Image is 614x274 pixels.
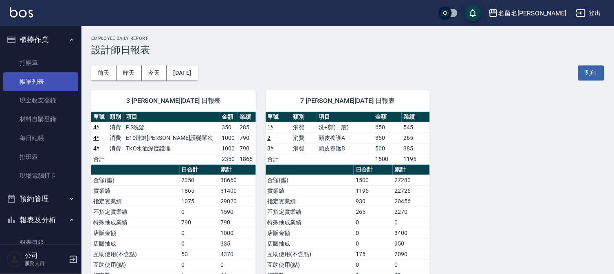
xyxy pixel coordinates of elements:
button: save [465,5,481,21]
th: 金額 [220,112,238,122]
h3: 設計師日報表 [91,44,604,56]
td: TKO水油深度護理 [124,143,220,154]
th: 日合計 [354,165,393,175]
td: 1590 [218,207,256,217]
td: 消費 [291,143,317,154]
td: 31400 [218,185,256,196]
td: 285 [238,122,256,133]
th: 業績 [238,112,256,122]
td: 1000 [220,133,238,143]
td: 不指定實業績 [266,207,354,217]
td: 265 [354,207,393,217]
td: 29020 [218,196,256,207]
td: 1500 [373,154,401,164]
div: 名留名[PERSON_NAME] [498,8,566,18]
a: 現場電腦打卡 [3,166,78,185]
td: 特殊抽成業績 [266,217,354,228]
td: 不指定實業績 [91,207,180,217]
td: 930 [354,196,393,207]
td: 店販抽成 [266,238,354,249]
td: 0 [180,228,219,238]
td: 頭皮養護B [317,143,374,154]
th: 業績 [402,112,430,122]
a: 打帳單 [3,54,78,72]
button: 前天 [91,65,117,80]
h2: Employee Daily Report [91,36,604,41]
td: 消費 [108,133,124,143]
td: 互助使用(不含點) [91,249,180,259]
span: 7 [PERSON_NAME][DATE] 日報表 [275,97,420,105]
button: [DATE] [167,65,198,80]
td: 50 [180,249,219,259]
p: 服務人員 [25,260,66,267]
td: 500 [373,143,401,154]
td: 指定實業績 [91,196,180,207]
td: 1000 [220,143,238,154]
a: 報表目錄 [3,233,78,252]
td: 650 [373,122,401,133]
td: 790 [180,217,219,228]
img: Person [7,251,23,267]
td: 0 [180,207,219,217]
td: 27280 [393,175,430,185]
td: 消費 [108,143,124,154]
td: 0 [180,238,219,249]
th: 金額 [373,112,401,122]
td: 互助使用(不含點) [266,249,354,259]
td: 265 [402,133,430,143]
td: 0 [354,259,393,270]
td: 38660 [218,175,256,185]
img: Logo [10,7,33,17]
table: a dense table [266,112,430,165]
th: 日合計 [180,165,219,175]
td: 頭皮養護A [317,133,374,143]
td: 350 [220,122,238,133]
button: 名留名[PERSON_NAME] [485,5,570,22]
td: 0 [354,238,393,249]
td: 1195 [402,154,430,164]
td: 2090 [393,249,430,259]
td: 合計 [91,154,108,164]
td: 店販金額 [91,228,180,238]
span: 3 [PERSON_NAME][DATE] 日報表 [101,97,246,105]
td: 1500 [354,175,393,185]
th: 單號 [266,112,291,122]
td: 385 [402,143,430,154]
td: 金額(虛) [266,175,354,185]
td: 0 [354,228,393,238]
td: 金額(虛) [91,175,180,185]
td: 335 [218,238,256,249]
th: 累計 [218,165,256,175]
th: 單號 [91,112,108,122]
td: 545 [402,122,430,133]
button: 登出 [573,6,604,21]
td: 1000 [218,228,256,238]
td: 1865 [180,185,219,196]
td: 店販抽成 [91,238,180,249]
td: 790 [238,143,256,154]
a: 每日結帳 [3,129,78,148]
td: 1075 [180,196,219,207]
td: 合計 [266,154,291,164]
td: 350 [373,133,401,143]
td: 4370 [218,249,256,259]
td: 店販金額 [266,228,354,238]
th: 項目 [124,112,220,122]
td: P.S洗髮 [124,122,220,133]
a: 材料自購登錄 [3,110,78,128]
table: a dense table [91,112,256,165]
h5: 公司 [25,252,66,260]
td: 0 [180,259,219,270]
td: 2350 [220,154,238,164]
a: 帳單列表 [3,72,78,91]
td: 2270 [393,207,430,217]
td: 特殊抽成業績 [91,217,180,228]
td: 消費 [291,122,317,133]
td: 指定實業績 [266,196,354,207]
button: 櫃檯作業 [3,29,78,50]
button: 今天 [142,65,167,80]
td: 洗+剪(一般) [317,122,374,133]
td: 0 [393,217,430,228]
td: 3400 [393,228,430,238]
td: 1195 [354,185,393,196]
